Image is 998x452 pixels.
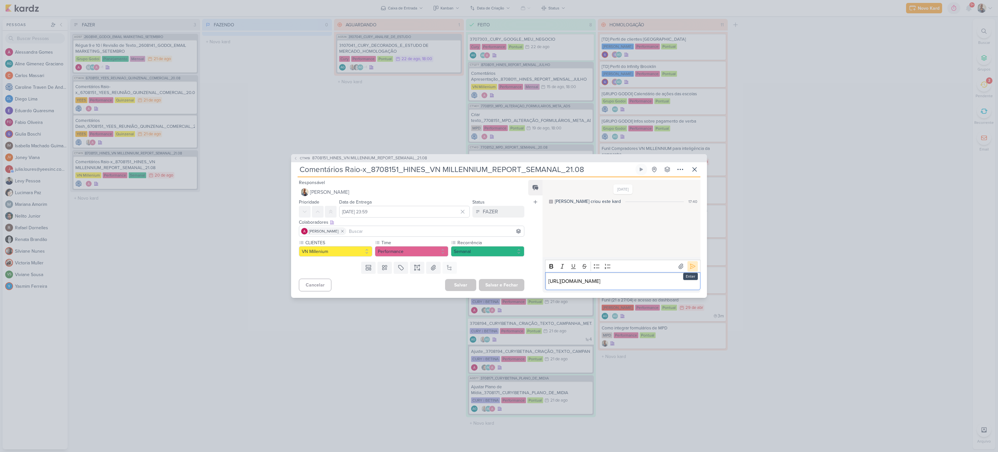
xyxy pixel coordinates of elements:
[301,188,309,196] img: Iara Santos
[545,260,700,273] div: Editor toolbar
[639,167,644,172] div: Ligar relógio
[310,188,349,196] span: [PERSON_NAME]
[299,279,331,291] button: Cancelar
[451,246,524,257] button: Semanal
[305,239,372,246] label: CLIENTES
[688,199,697,205] div: 17:40
[339,206,470,218] input: Select a date
[299,246,372,257] button: VN Millenium
[299,180,325,185] label: Responsável
[299,199,319,205] label: Prioridade
[301,228,308,234] img: Alessandra Gomes
[298,164,634,175] input: Kard Sem Título
[339,199,372,205] label: Data de Entrega
[309,228,339,234] span: [PERSON_NAME]
[683,273,698,280] div: Enter
[472,206,524,218] button: FAZER
[457,239,524,246] label: Recorrência
[312,155,427,162] span: 8708151_HINES_VN MILLENNIUM_REPORT_SEMANAL_21.08
[299,219,524,226] div: Colaboradores
[555,198,621,205] div: [PERSON_NAME] criou este kard
[294,155,427,162] button: CT1419 8708151_HINES_VN MILLENNIUM_REPORT_SEMANAL_21.08
[299,186,524,198] button: [PERSON_NAME]
[483,208,498,216] div: FAZER
[381,239,448,246] label: Time
[348,227,523,235] input: Buscar
[472,199,485,205] label: Status
[375,246,448,257] button: Performance
[545,272,700,290] div: Editor editing area: main
[299,156,311,161] span: CT1419
[548,277,697,285] p: [URL][DOMAIN_NAME]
